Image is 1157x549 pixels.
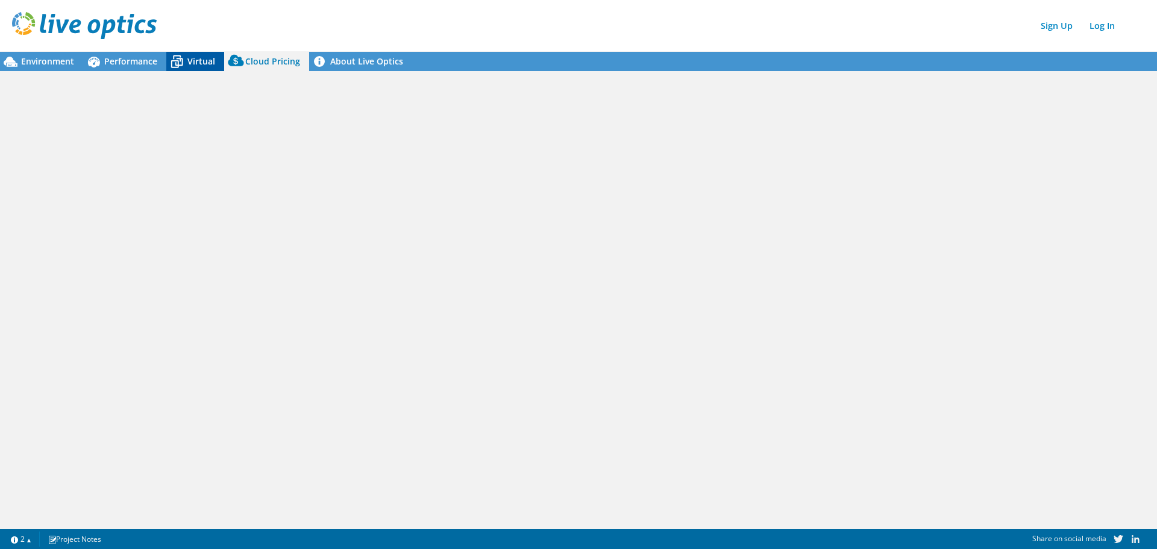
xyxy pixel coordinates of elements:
[2,532,40,547] a: 2
[1083,17,1121,34] a: Log In
[1035,17,1079,34] a: Sign Up
[104,55,157,67] span: Performance
[187,55,215,67] span: Virtual
[1032,533,1106,544] span: Share on social media
[21,55,74,67] span: Environment
[245,55,300,67] span: Cloud Pricing
[12,12,157,39] img: live_optics_svg.svg
[39,532,110,547] a: Project Notes
[309,52,412,71] a: About Live Optics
